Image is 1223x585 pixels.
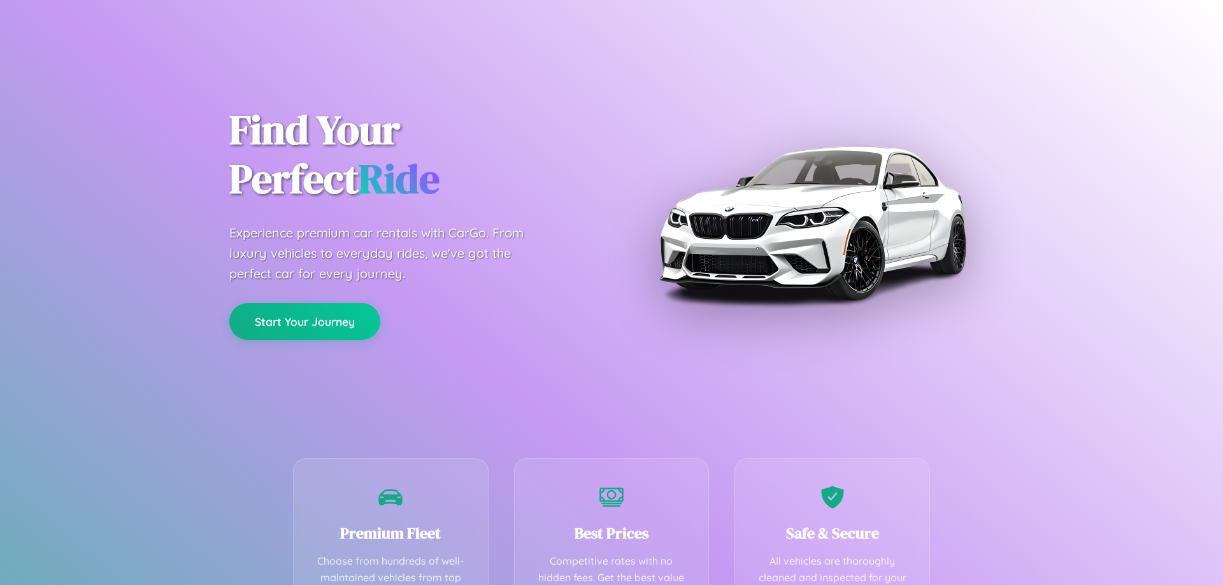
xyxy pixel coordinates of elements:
[313,523,469,544] h3: Premium Fleet
[229,106,592,204] h1: Find Your Perfect
[229,223,548,284] p: Experience premium car rentals with CarGo. From luxury vehicles to everyday rides, we've got the ...
[534,523,690,544] h3: Best Prices
[229,303,380,340] button: Start Your Journey
[359,151,440,206] span: Ride
[653,64,971,382] img: Premium BMW car rental vehicle
[754,523,910,544] h3: Safe & Secure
